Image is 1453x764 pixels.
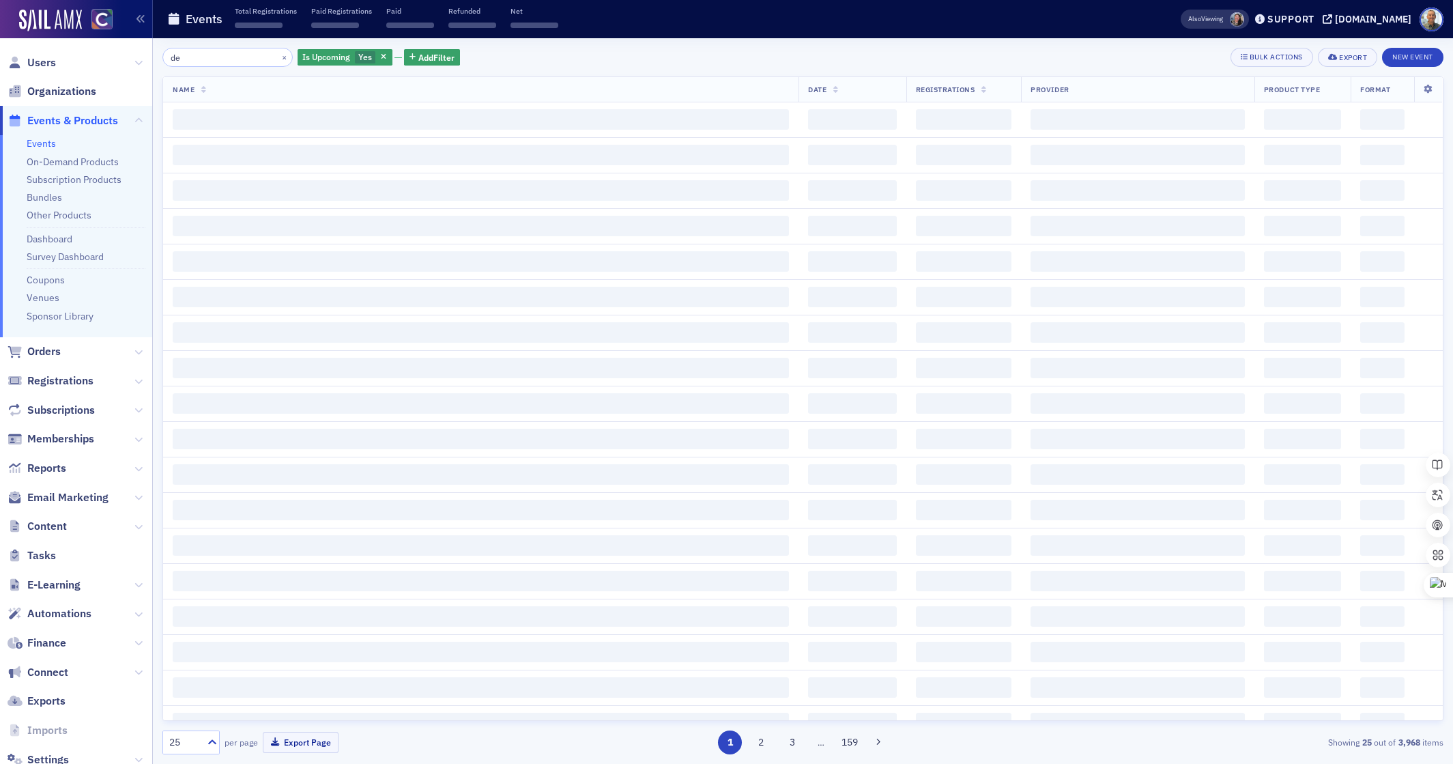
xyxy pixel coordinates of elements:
[1264,571,1341,591] span: ‌
[27,519,67,534] span: Content
[808,251,896,272] span: ‌
[173,606,789,627] span: ‌
[916,145,1012,165] span: ‌
[811,736,831,748] span: …
[808,500,896,520] span: ‌
[8,694,66,709] a: Exports
[1382,50,1443,62] a: New Event
[448,6,496,16] p: Refunded
[173,216,789,236] span: ‌
[916,571,1012,591] span: ‌
[186,11,222,27] h1: Events
[1420,8,1443,31] span: Profile
[808,287,896,307] span: ‌
[1188,14,1223,24] span: Viewing
[1264,606,1341,627] span: ‌
[298,49,392,66] div: Yes
[1323,14,1416,24] button: [DOMAIN_NAME]
[8,490,109,505] a: Email Marketing
[1360,251,1405,272] span: ‌
[1031,180,1245,201] span: ‌
[27,403,95,418] span: Subscriptions
[808,677,896,698] span: ‌
[311,6,372,16] p: Paid Registrations
[27,156,119,168] a: On-Demand Products
[8,403,95,418] a: Subscriptions
[1360,287,1405,307] span: ‌
[27,490,109,505] span: Email Marketing
[27,310,93,322] a: Sponsor Library
[1264,464,1341,485] span: ‌
[386,6,434,16] p: Paid
[916,606,1012,627] span: ‌
[749,731,773,754] button: 2
[1264,145,1341,165] span: ‌
[1031,358,1245,378] span: ‌
[1031,145,1245,165] span: ‌
[8,606,91,621] a: Automations
[173,358,789,378] span: ‌
[173,429,789,449] span: ‌
[27,84,96,99] span: Organizations
[8,344,61,359] a: Orders
[916,180,1012,201] span: ‌
[1031,535,1245,556] span: ‌
[8,431,94,447] a: Memberships
[8,578,81,593] a: E-Learning
[173,571,789,591] span: ‌
[1360,216,1405,236] span: ‌
[1031,606,1245,627] span: ‌
[916,393,1012,414] span: ‌
[27,431,94,447] span: Memberships
[916,287,1012,307] span: ‌
[916,251,1012,272] span: ‌
[27,292,59,304] a: Venues
[173,677,789,698] span: ‌
[808,642,896,662] span: ‌
[91,9,113,30] img: SailAMX
[808,429,896,449] span: ‌
[1264,393,1341,414] span: ‌
[27,548,56,563] span: Tasks
[1360,322,1405,343] span: ‌
[1360,736,1374,748] strong: 25
[1335,13,1411,25] div: [DOMAIN_NAME]
[1360,571,1405,591] span: ‌
[1031,109,1245,130] span: ‌
[8,84,96,99] a: Organizations
[27,665,68,680] span: Connect
[173,180,789,201] span: ‌
[8,113,118,128] a: Events & Products
[173,642,789,662] span: ‌
[1031,322,1245,343] span: ‌
[1031,500,1245,520] span: ‌
[916,109,1012,130] span: ‌
[1382,48,1443,67] button: New Event
[235,23,283,28] span: ‌
[1360,180,1405,201] span: ‌
[27,274,65,286] a: Coupons
[27,636,66,651] span: Finance
[225,736,258,748] label: per page
[1360,85,1390,94] span: Format
[169,735,199,750] div: 25
[1318,48,1377,67] button: Export
[27,251,104,263] a: Survey Dashboard
[404,49,460,66] button: AddFilter
[173,287,789,307] span: ‌
[1031,287,1245,307] span: ‌
[1360,358,1405,378] span: ‌
[27,344,61,359] span: Orders
[27,209,91,221] a: Other Products
[1396,736,1422,748] strong: 3,968
[173,500,789,520] span: ‌
[1264,180,1341,201] span: ‌
[808,180,896,201] span: ‌
[808,713,896,733] span: ‌
[718,731,742,754] button: 1
[1031,571,1245,591] span: ‌
[808,85,826,94] span: Date
[1264,535,1341,556] span: ‌
[1360,677,1405,698] span: ‌
[1250,53,1303,61] div: Bulk Actions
